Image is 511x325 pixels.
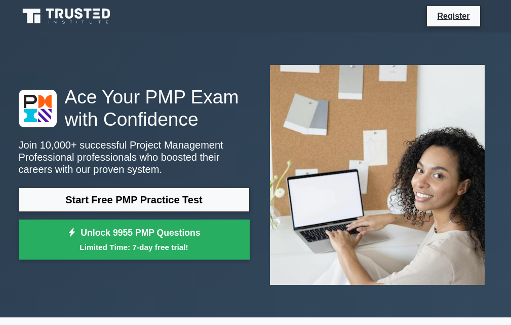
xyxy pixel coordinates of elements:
[31,241,237,253] small: Limited Time: 7-day free trial!
[19,220,250,260] a: Unlock 9955 PMP QuestionsLimited Time: 7-day free trial!
[19,139,250,175] p: Join 10,000+ successful Project Management Professional professionals who boosted their careers w...
[19,188,250,212] a: Start Free PMP Practice Test
[19,86,250,131] h1: Ace Your PMP Exam with Confidence
[431,10,476,22] a: Register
